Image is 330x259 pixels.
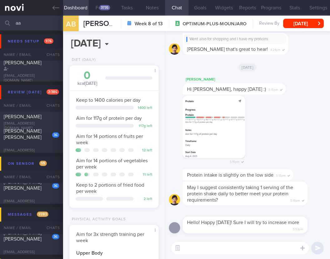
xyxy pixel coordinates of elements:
[230,158,239,164] span: 5:15pm
[4,199,59,208] div: [EMAIL_ADDRESS][DOMAIN_NAME]
[52,183,59,188] div: 36
[44,38,53,44] span: 1 / 76
[38,171,63,183] div: Chats
[187,185,293,203] span: May I suggest consistently taking 1 serving of the protein shake daily to better meet your protei...
[76,98,140,103] span: Keep to 1400 calories per day
[135,21,163,27] strong: Week 8 of 13
[52,234,59,239] div: 36
[76,158,148,169] span: Aim for 14 portions of vegetables per week
[76,232,144,243] span: Aim for 3x strength training per week
[76,70,99,87] div: kcal [DATE]
[4,179,42,191] span: [PERSON_NAME] [PERSON_NAME]
[6,159,48,168] div: On sensor
[187,47,268,52] span: [PERSON_NAME] that's great to hear!
[259,21,279,27] span: Review By
[6,37,55,46] div: Needs setup
[52,132,59,138] div: 36
[187,220,299,225] span: Hello! Happy [DATE]! Sure I will try to increase more
[187,87,266,92] span: Hi [PERSON_NAME], happy [DATE] :)
[137,148,152,153] div: 12 left
[276,172,286,178] span: 5:15pm
[6,88,61,96] div: Review [DATE]
[76,251,103,256] strong: Upper Body
[4,114,42,119] span: [PERSON_NAME]
[38,222,63,234] div: Chats
[38,99,63,112] div: Chats
[183,96,245,171] img: Photo by Charlotte Tan
[4,74,59,83] div: [EMAIL_ADDRESS][DOMAIN_NAME]
[69,217,126,222] div: Physical Activity Goals
[38,48,63,61] div: Chats
[293,226,303,232] span: 5:53pm
[186,37,284,42] div: Went also for shopping and I have my proteins
[59,12,82,36] div: AB
[4,129,42,140] span: [PERSON_NAME] [PERSON_NAME]
[187,173,273,178] span: Protein intake is slightly on the low side
[4,148,59,158] div: [EMAIL_ADDRESS][DOMAIN_NAME]
[47,89,59,95] span: 2 / 386
[4,121,59,131] div: [EMAIL_ADDRESS][DOMAIN_NAME]
[69,58,96,62] div: Diet (Daily)
[137,106,152,110] div: 1400 left
[37,212,48,217] span: 1 / 283
[39,161,47,166] span: 1 / 9
[283,19,324,28] button: [DATE]
[183,76,304,83] div: [PERSON_NAME]
[290,197,300,203] span: 5:16pm
[83,20,141,27] span: [PERSON_NAME]
[4,230,42,242] span: [PERSON_NAME] [PERSON_NAME]
[239,64,256,71] span: [DATE]
[137,173,152,177] div: 11 left
[268,86,278,92] span: 5:15pm
[6,210,50,219] div: Messages
[76,134,143,145] span: Aim for 14 portions of fruits per week
[76,70,99,81] div: 0
[270,46,280,52] span: 4:24pm
[183,21,246,27] span: OPTIMUM-PLUS-MOUNJARO
[137,124,152,129] div: 117 g left
[99,5,110,10] div: 3735
[137,197,152,202] div: 2 left
[4,60,42,65] span: [PERSON_NAME]
[76,116,142,121] span: Aim for 117g of protein per day
[76,183,144,194] span: Keep to 2 portions of fried food per week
